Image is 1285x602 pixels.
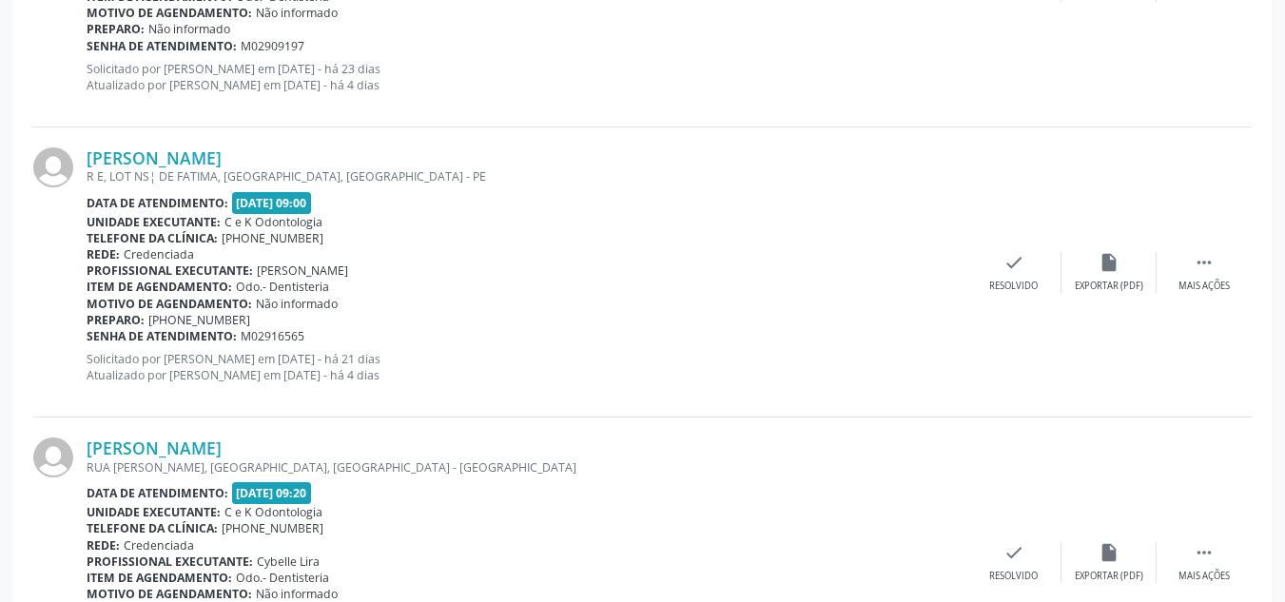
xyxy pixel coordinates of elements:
b: Rede: [87,537,120,553]
b: Profissional executante: [87,553,253,570]
b: Unidade executante: [87,504,221,520]
div: Mais ações [1178,280,1230,293]
a: [PERSON_NAME] [87,147,222,168]
b: Motivo de agendamento: [87,586,252,602]
span: Não informado [148,21,230,37]
span: [PHONE_NUMBER] [222,230,323,246]
span: [PHONE_NUMBER] [148,312,250,328]
span: Não informado [256,586,338,602]
b: Senha de atendimento: [87,38,237,54]
b: Item de agendamento: [87,570,232,586]
i: check [1003,542,1024,563]
div: Resolvido [989,280,1038,293]
i: insert_drive_file [1099,252,1120,273]
i:  [1194,542,1215,563]
b: Preparo: [87,21,145,37]
a: [PERSON_NAME] [87,437,222,458]
span: M02909197 [241,38,304,54]
i: insert_drive_file [1099,542,1120,563]
span: [DATE] 09:20 [232,482,312,504]
span: Odo.- Dentisteria [236,279,329,295]
div: R E, LOT NS¦ DE FATIMA, [GEOGRAPHIC_DATA], [GEOGRAPHIC_DATA] - PE [87,168,966,184]
span: [PERSON_NAME] [257,262,348,279]
i: check [1003,252,1024,273]
span: [PHONE_NUMBER] [222,520,323,536]
span: Credenciada [124,537,194,553]
b: Motivo de agendamento: [87,296,252,312]
i:  [1194,252,1215,273]
img: img [33,437,73,477]
b: Preparo: [87,312,145,328]
p: Solicitado por [PERSON_NAME] em [DATE] - há 23 dias Atualizado por [PERSON_NAME] em [DATE] - há 4... [87,61,966,93]
span: Não informado [256,5,338,21]
b: Data de atendimento: [87,195,228,211]
b: Senha de atendimento: [87,328,237,344]
span: Não informado [256,296,338,312]
img: img [33,147,73,187]
b: Telefone da clínica: [87,520,218,536]
b: Item de agendamento: [87,279,232,295]
b: Motivo de agendamento: [87,5,252,21]
span: M02916565 [241,328,304,344]
div: RUA [PERSON_NAME], [GEOGRAPHIC_DATA], [GEOGRAPHIC_DATA] - [GEOGRAPHIC_DATA] [87,459,966,476]
div: Exportar (PDF) [1075,570,1143,583]
div: Exportar (PDF) [1075,280,1143,293]
b: Rede: [87,246,120,262]
b: Unidade executante: [87,214,221,230]
span: Cybelle Lira [257,553,320,570]
b: Telefone da clínica: [87,230,218,246]
b: Profissional executante: [87,262,253,279]
span: C e K Odontologia [224,214,322,230]
span: C e K Odontologia [224,504,322,520]
span: [DATE] 09:00 [232,192,312,214]
p: Solicitado por [PERSON_NAME] em [DATE] - há 21 dias Atualizado por [PERSON_NAME] em [DATE] - há 4... [87,351,966,383]
div: Resolvido [989,570,1038,583]
span: Credenciada [124,246,194,262]
div: Mais ações [1178,570,1230,583]
span: Odo.- Dentisteria [236,570,329,586]
b: Data de atendimento: [87,485,228,501]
